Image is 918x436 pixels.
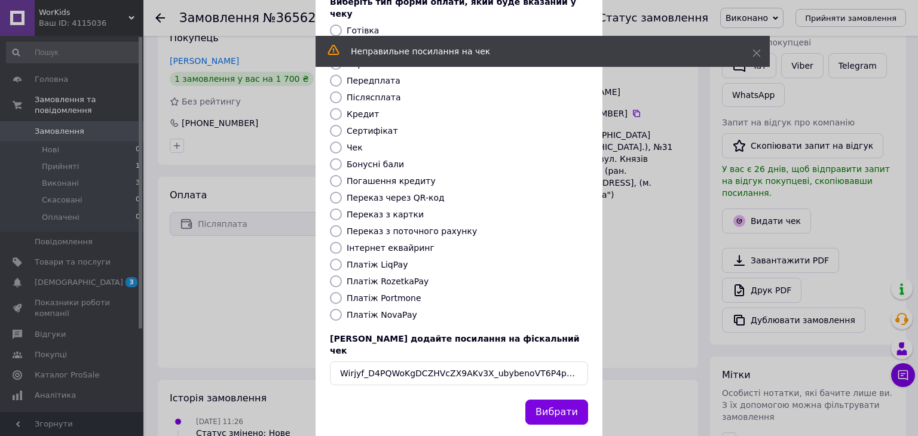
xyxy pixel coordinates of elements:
[347,226,477,236] label: Переказ з поточного рахунку
[347,193,445,202] label: Переказ через QR-код
[347,126,398,136] label: Сертифікат
[347,210,424,219] label: Переказ з картки
[330,334,580,355] span: [PERSON_NAME] додайте посилання на фіскальний чек
[347,143,363,152] label: Чек
[347,176,436,186] label: Погашення кредиту
[347,93,401,102] label: Післясплата
[347,26,379,35] label: Готівка
[347,260,408,269] label: Платіж LiqPay
[525,400,588,425] button: Вибрати
[347,310,417,320] label: Платіж NovaPay
[347,277,429,286] label: Платіж RozetkaPay
[347,76,400,85] label: Передплата
[351,45,723,57] div: Неправильне посилання на чек
[347,293,421,303] label: Платіж Portmone
[330,361,588,385] input: URL чека
[347,159,404,169] label: Бонусні бали
[347,109,379,119] label: Кредит
[347,243,434,253] label: Інтернет еквайринг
